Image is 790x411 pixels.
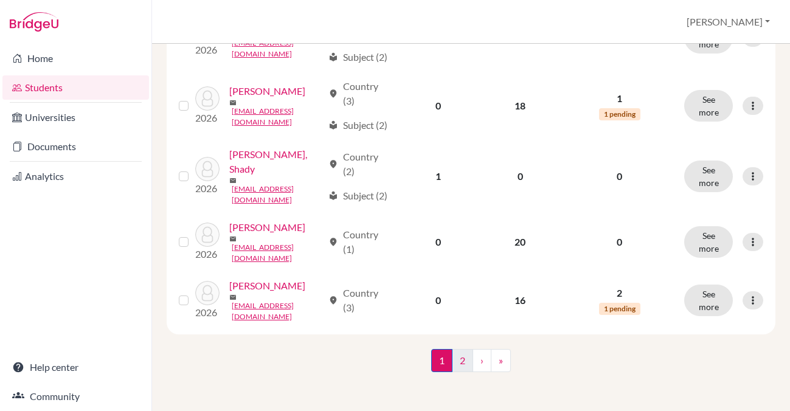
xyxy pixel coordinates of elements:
button: [PERSON_NAME] [681,10,775,33]
span: mail [229,294,237,301]
span: 1 pending [599,108,640,120]
span: mail [229,235,237,243]
a: Universities [2,105,149,130]
img: Hamed, Yassin [195,86,220,111]
img: Hossain, Shady [195,157,220,181]
span: 1 [431,349,452,372]
td: 18 [478,72,562,140]
td: 1 [398,140,478,213]
div: Subject (2) [328,50,387,64]
span: local_library [328,52,338,62]
button: See more [684,285,733,316]
span: local_library [328,120,338,130]
p: 0 [569,169,670,184]
a: [PERSON_NAME], Shady [229,147,323,176]
td: 0 [398,213,478,271]
div: Country (2) [328,150,391,179]
td: 0 [398,72,478,140]
a: Help center [2,355,149,379]
td: 0 [398,271,478,330]
a: [EMAIL_ADDRESS][DOMAIN_NAME] [232,300,323,322]
a: [EMAIL_ADDRESS][DOMAIN_NAME] [232,184,323,206]
div: Country (3) [328,286,391,315]
a: [PERSON_NAME] [229,220,305,235]
span: location_on [328,237,338,247]
span: mail [229,99,237,106]
p: 2 [569,286,670,300]
td: 16 [478,271,562,330]
td: 20 [478,213,562,271]
img: Khalil, Yassin [195,281,220,305]
a: Home [2,46,149,71]
span: mail [229,177,237,184]
nav: ... [431,349,511,382]
span: local_library [328,191,338,201]
a: Analytics [2,164,149,188]
a: Students [2,75,149,100]
p: 0 [569,235,670,249]
span: 1 pending [599,303,640,315]
p: 1 [569,91,670,106]
button: See more [684,226,733,258]
span: location_on [328,159,338,169]
a: [EMAIL_ADDRESS][DOMAIN_NAME] [232,38,323,60]
a: [EMAIL_ADDRESS][DOMAIN_NAME] [232,106,323,128]
span: location_on [328,295,338,305]
a: [PERSON_NAME] [229,278,305,293]
td: 0 [478,140,562,213]
div: Subject (2) [328,188,387,203]
button: See more [684,161,733,192]
p: 2026 [195,305,220,320]
div: Country (3) [328,79,391,108]
img: Issa, Nadine [195,223,220,247]
p: 2026 [195,111,220,125]
a: [EMAIL_ADDRESS][DOMAIN_NAME] [232,242,323,264]
div: Subject (2) [328,118,387,133]
span: location_on [328,89,338,98]
p: 2026 [195,181,220,196]
a: » [491,349,511,372]
img: Bridge-U [10,12,58,32]
button: See more [684,90,733,122]
a: 2 [452,349,473,372]
a: Documents [2,134,149,159]
a: Community [2,384,149,409]
a: [PERSON_NAME] [229,84,305,98]
p: 2026 [195,43,220,57]
p: 2026 [195,247,220,261]
a: › [473,349,491,372]
div: Country (1) [328,227,391,257]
